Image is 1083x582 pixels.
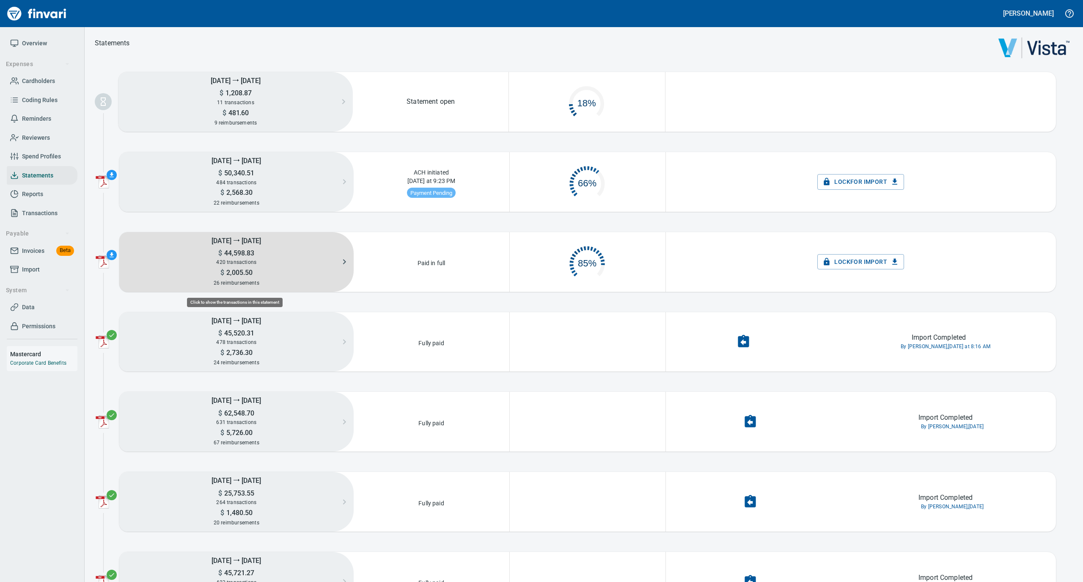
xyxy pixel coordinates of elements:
span: $ [218,489,222,497]
a: Reminders [7,109,77,128]
span: $ [220,429,224,437]
button: [DATE] ⭢ [DATE]$50,340.51484 transactions$2,568.3022 reimbursements [119,152,354,212]
img: adobe-pdf-icon.png [96,175,109,188]
span: Coding Rules [22,95,58,105]
nav: breadcrumb [95,38,130,48]
span: Import [22,264,40,275]
span: 11 transactions [217,100,254,105]
button: Payable [3,226,73,241]
span: 20 reimbursements [214,520,259,526]
span: 67 reimbursements [214,440,259,446]
p: Fully paid [416,496,447,507]
a: Transactions [7,204,77,223]
span: Spend Profiles [22,151,61,162]
a: Spend Profiles [7,147,77,166]
h5: [PERSON_NAME] [1003,9,1054,18]
a: Coding Rules [7,91,77,110]
span: $ [220,269,224,277]
p: ACH initiated [411,166,451,177]
a: Cardholders [7,72,77,91]
button: [PERSON_NAME] [1001,7,1056,20]
div: 2 of 11 complete. Click to open reminders. [509,77,665,126]
a: Import [7,260,77,279]
span: 24 reimbursements [214,360,259,366]
span: By [PERSON_NAME], [DATE] at 8:16 AM [901,343,990,351]
a: Reports [7,185,77,204]
p: Paid in full [415,256,448,267]
h5: [DATE] ⭢ [DATE] [119,232,354,249]
span: Expenses [6,59,70,69]
span: 631 transactions [216,419,256,425]
span: Reviewers [22,133,50,143]
span: 50,340.51 [222,169,254,177]
span: 481.60 [226,109,249,117]
p: [DATE] at 9:23 PM [405,177,458,188]
span: $ [218,329,222,337]
h5: [DATE] ⭢ [DATE] [119,392,354,408]
span: 44,598.83 [222,249,254,257]
h5: [DATE] ⭢ [DATE] [119,552,354,568]
img: vista.png [998,37,1069,58]
button: Undo Import Completion [731,329,756,354]
button: Lockfor Import [817,174,904,190]
button: 85% [510,237,665,286]
button: [DATE] ⭢ [DATE]$25,753.55264 transactions$1,480.5020 reimbursements [119,472,354,532]
button: [DATE] ⭢ [DATE]$44,598.83420 transactions$2,005.5026 reimbursements [119,232,354,292]
p: Fully paid [416,336,447,347]
span: $ [223,109,226,117]
span: 2,568.30 [224,188,253,197]
button: [DATE] ⭢ [DATE]$45,520.31478 transactions$2,736.3024 reimbursements [119,312,354,372]
span: Overview [22,38,47,49]
span: By [PERSON_NAME], [DATE] [921,423,984,431]
p: Statements [95,38,130,48]
span: Reports [22,189,43,200]
span: System [6,285,70,296]
span: 26 reimbursements [214,280,259,286]
button: [DATE] ⭢ [DATE]$62,548.70631 transactions$5,726.0067 reimbursements [119,392,354,452]
button: [DATE] ⭢ [DATE]$1,208.8711 transactions$481.609 reimbursements [118,72,353,132]
p: Import Completed [918,493,973,503]
span: By [PERSON_NAME], [DATE] [921,503,984,511]
button: Expenses [3,56,73,72]
a: Finvari [5,3,69,24]
span: 62,548.70 [222,409,254,417]
span: 1,480.50 [224,509,253,517]
span: 1,208.87 [223,89,252,97]
h5: [DATE] ⭢ [DATE] [119,472,354,488]
span: $ [218,569,222,577]
span: 420 transactions [216,259,256,265]
h6: Mastercard [10,349,77,359]
span: Payment Pending [407,190,456,196]
h5: [DATE] ⭢ [DATE] [119,152,354,169]
span: 9 reimbursements [214,120,257,126]
img: adobe-pdf-icon.png [96,495,109,509]
button: System [3,283,73,298]
span: 2,736.30 [224,349,253,357]
div: 355 of 420 complete. Click to open reminders. [510,237,665,286]
button: Undo Import Completion [738,409,763,434]
button: Undo Import Completion [738,489,763,514]
h5: [DATE] ⭢ [DATE] [118,72,353,89]
button: 66% [510,157,665,206]
span: Data [22,302,35,313]
p: Statement open [407,97,455,107]
img: adobe-pdf-icon.png [96,415,109,429]
span: 45,520.31 [222,329,254,337]
img: adobe-pdf-icon.png [96,255,109,269]
span: 264 transactions [216,499,256,505]
span: 5,726.00 [224,429,253,437]
span: $ [220,349,224,357]
a: Reviewers [7,128,77,147]
span: 25,753.55 [222,489,254,497]
span: 2,005.50 [224,269,253,277]
span: $ [220,509,224,517]
a: Statements [7,166,77,185]
p: Import Completed [912,333,966,343]
span: Permissions [22,321,55,332]
span: $ [220,188,224,197]
span: Transactions [22,208,58,219]
span: 478 transactions [216,339,256,345]
span: Reminders [22,114,51,124]
span: 484 transactions [216,180,256,186]
h5: [DATE] ⭢ [DATE] [119,312,354,329]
